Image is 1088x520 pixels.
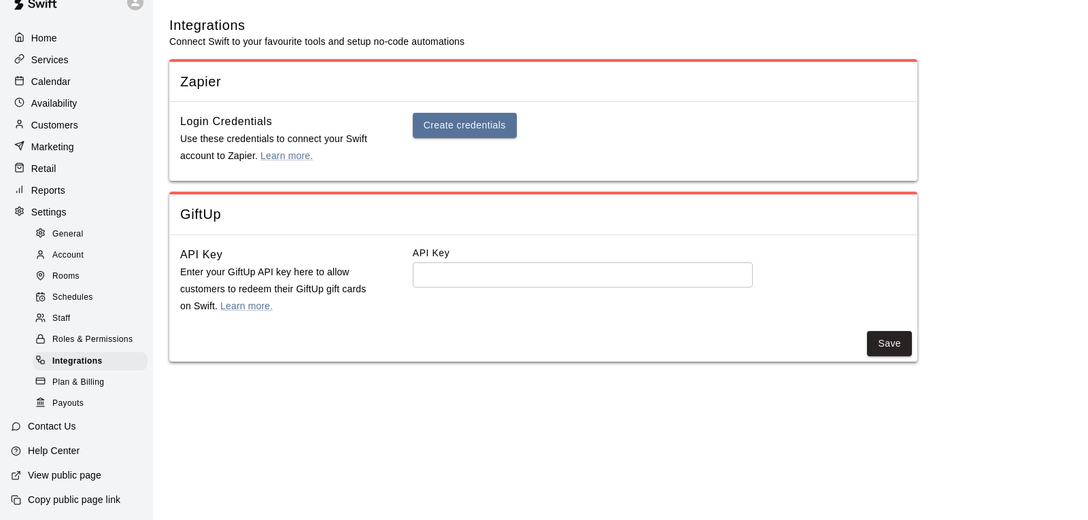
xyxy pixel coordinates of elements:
[413,246,450,260] label: API Key
[33,393,153,414] a: Payouts
[11,50,142,70] a: Services
[413,113,517,138] button: Create credentials
[11,158,142,179] a: Retail
[52,270,80,283] span: Rooms
[180,73,906,91] span: Zapier
[11,115,142,135] a: Customers
[33,224,153,245] a: General
[169,35,464,48] p: Connect Swift to your favourite tools and setup no-code automations
[11,202,142,222] a: Settings
[33,372,153,393] a: Plan & Billing
[11,93,142,114] a: Availability
[180,131,369,164] p: Use these credentials to connect your Swift account to Zapier.
[31,184,65,197] p: Reports
[52,355,102,368] span: Integrations
[52,228,84,241] span: General
[33,225,148,244] div: General
[52,376,104,389] span: Plan & Billing
[11,28,142,48] a: Home
[33,245,153,266] a: Account
[180,246,222,264] h6: API Key
[33,288,148,307] div: Schedules
[31,97,78,110] p: Availability
[28,444,80,457] p: Help Center
[31,205,67,219] p: Settings
[180,205,906,224] span: GiftUp
[52,291,93,305] span: Schedules
[33,352,148,371] div: Integrations
[31,75,71,88] p: Calendar
[180,264,369,315] p: Enter your GiftUp API key here to allow customers to redeem their GiftUp gift cards on Swift.
[33,373,148,392] div: Plan & Billing
[11,180,142,201] a: Reports
[867,331,912,356] button: Save
[33,309,148,328] div: Staff
[11,71,142,92] a: Calendar
[33,394,148,413] div: Payouts
[31,53,69,67] p: Services
[52,312,70,326] span: Staff
[33,246,148,265] div: Account
[33,266,153,288] a: Rooms
[169,16,464,35] h5: Integrations
[220,300,273,311] a: Learn more.
[52,397,84,411] span: Payouts
[180,113,272,131] h6: Login Credentials
[33,330,153,351] a: Roles & Permissions
[31,31,57,45] p: Home
[28,419,76,433] p: Contact Us
[31,162,56,175] p: Retail
[33,267,148,286] div: Rooms
[33,288,153,309] a: Schedules
[31,140,74,154] p: Marketing
[33,330,148,349] div: Roles & Permissions
[33,351,153,372] a: Integrations
[52,249,84,262] span: Account
[28,468,101,482] p: View public page
[11,137,142,157] a: Marketing
[31,118,78,132] p: Customers
[260,150,313,161] a: Learn more.
[33,309,153,330] a: Staff
[52,333,133,347] span: Roles & Permissions
[28,493,120,506] p: Copy public page link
